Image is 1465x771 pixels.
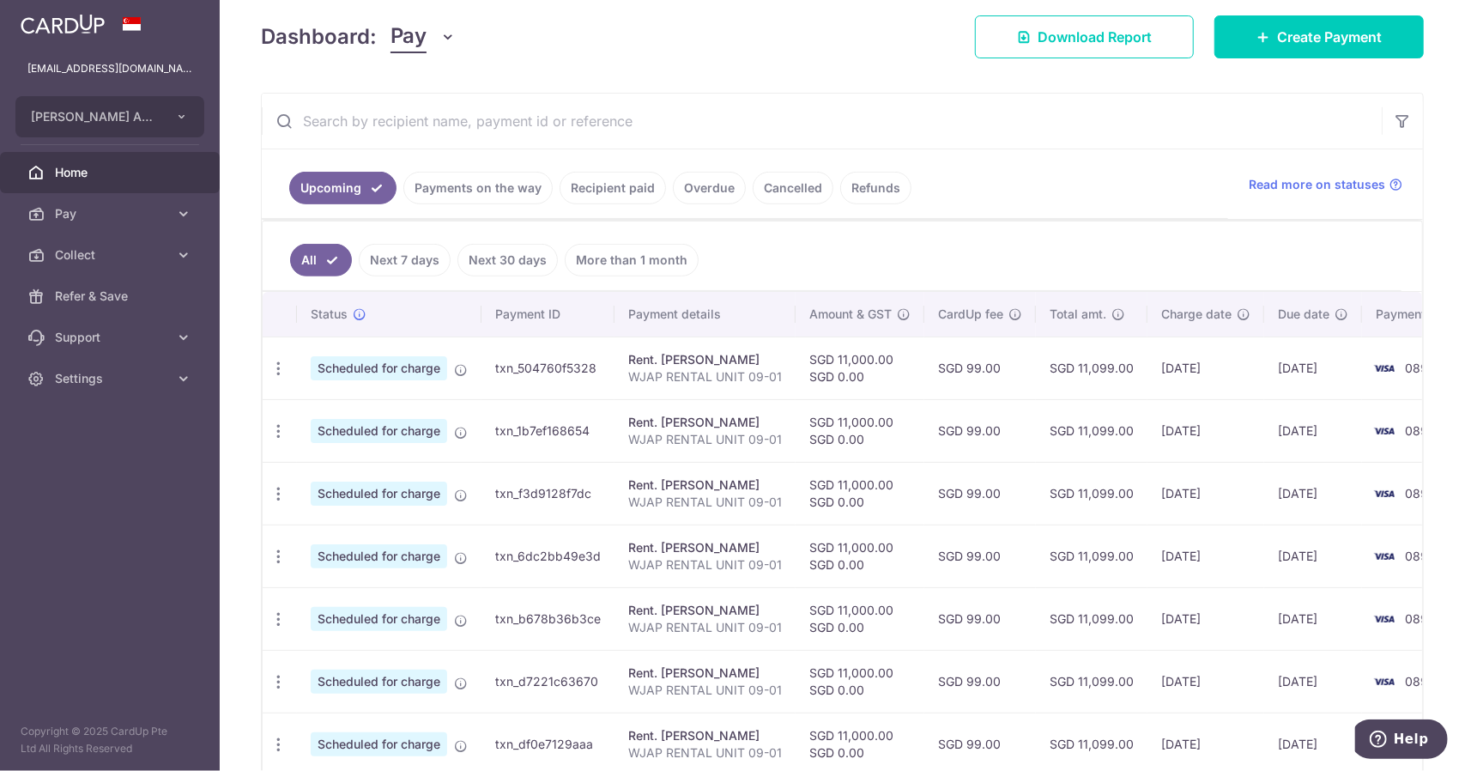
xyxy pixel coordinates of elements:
span: Charge date [1161,306,1232,323]
img: CardUp [21,14,105,34]
td: [DATE] [1147,650,1264,713]
span: Scheduled for charge [311,356,447,380]
p: WJAP RENTAL UNIT 09-01 [628,682,782,699]
span: Home [55,164,168,181]
td: [DATE] [1264,337,1362,399]
td: SGD 99.00 [924,462,1036,525]
span: Pay [390,21,427,53]
div: Rent. [PERSON_NAME] [628,665,782,682]
span: CardUp fee [938,306,1003,323]
td: SGD 11,000.00 SGD 0.00 [796,462,924,525]
h4: Dashboard: [261,21,377,52]
td: [DATE] [1264,399,1362,462]
td: [DATE] [1147,525,1264,587]
td: [DATE] [1264,462,1362,525]
a: Overdue [673,172,746,204]
p: WJAP RENTAL UNIT 09-01 [628,619,782,636]
span: Status [311,306,348,323]
td: SGD 99.00 [924,337,1036,399]
a: Download Report [975,15,1194,58]
td: SGD 11,000.00 SGD 0.00 [796,337,924,399]
span: 0894 [1405,361,1436,375]
td: [DATE] [1264,650,1362,713]
span: Pay [55,205,168,222]
td: SGD 11,099.00 [1036,525,1147,587]
a: Cancelled [753,172,833,204]
td: txn_1b7ef168654 [481,399,614,462]
td: SGD 11,099.00 [1036,587,1147,650]
div: Rent. [PERSON_NAME] [628,351,782,368]
span: Create Payment [1277,27,1382,47]
span: 0894 [1405,423,1436,438]
td: SGD 99.00 [924,525,1036,587]
img: Bank Card [1367,546,1401,567]
p: WJAP RENTAL UNIT 09-01 [628,494,782,511]
td: SGD 99.00 [924,399,1036,462]
td: txn_f3d9128f7dc [481,462,614,525]
button: [PERSON_NAME] Anaesthetic Practice [15,96,204,137]
span: [PERSON_NAME] Anaesthetic Practice [31,108,158,125]
img: Bank Card [1367,609,1401,629]
a: Read more on statuses [1249,176,1402,193]
td: txn_b678b36b3ce [481,587,614,650]
div: Rent. [PERSON_NAME] [628,602,782,619]
span: Settings [55,370,168,387]
span: Scheduled for charge [311,607,447,631]
span: Scheduled for charge [311,670,447,694]
span: Support [55,329,168,346]
span: Collect [55,246,168,264]
span: Amount & GST [809,306,892,323]
img: Bank Card [1367,483,1401,504]
td: SGD 11,000.00 SGD 0.00 [796,650,924,713]
span: Refer & Save [55,288,168,305]
span: 0894 [1405,611,1436,626]
span: Scheduled for charge [311,482,447,506]
td: [DATE] [1147,337,1264,399]
span: Scheduled for charge [311,419,447,443]
span: 0894 [1405,674,1436,689]
div: Rent. [PERSON_NAME] [628,727,782,744]
a: All [290,244,352,276]
td: SGD 11,000.00 SGD 0.00 [796,587,924,650]
span: Total amt. [1050,306,1106,323]
span: 0894 [1405,486,1436,501]
td: [DATE] [1147,462,1264,525]
a: Recipient paid [560,172,666,204]
td: txn_504760f5328 [481,337,614,399]
span: 0894 [1405,549,1436,563]
img: Bank Card [1367,671,1401,692]
td: SGD 11,000.00 SGD 0.00 [796,525,924,587]
div: Rent. [PERSON_NAME] [628,414,782,431]
a: Next 7 days [359,244,451,276]
p: [EMAIL_ADDRESS][DOMAIN_NAME] [27,60,192,77]
td: [DATE] [1147,587,1264,650]
div: Rent. [PERSON_NAME] [628,477,782,494]
span: Scheduled for charge [311,732,447,756]
img: Bank Card [1367,421,1401,441]
td: txn_6dc2bb49e3d [481,525,614,587]
td: SGD 11,099.00 [1036,337,1147,399]
div: Rent. [PERSON_NAME] [628,539,782,556]
td: SGD 99.00 [924,587,1036,650]
iframe: Opens a widget where you can find more information [1355,719,1448,762]
a: Upcoming [289,172,397,204]
td: txn_d7221c63670 [481,650,614,713]
td: [DATE] [1147,399,1264,462]
span: Read more on statuses [1249,176,1385,193]
td: SGD 11,000.00 SGD 0.00 [796,399,924,462]
p: WJAP RENTAL UNIT 09-01 [628,431,782,448]
img: Bank Card [1367,358,1401,379]
th: Payment ID [481,292,614,337]
td: SGD 11,099.00 [1036,462,1147,525]
a: Refunds [840,172,911,204]
a: More than 1 month [565,244,699,276]
td: [DATE] [1264,525,1362,587]
a: Next 30 days [457,244,558,276]
span: Scheduled for charge [311,544,447,568]
input: Search by recipient name, payment id or reference [262,94,1382,149]
td: [DATE] [1264,587,1362,650]
p: WJAP RENTAL UNIT 09-01 [628,556,782,574]
a: Create Payment [1214,15,1424,58]
td: SGD 11,099.00 [1036,650,1147,713]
